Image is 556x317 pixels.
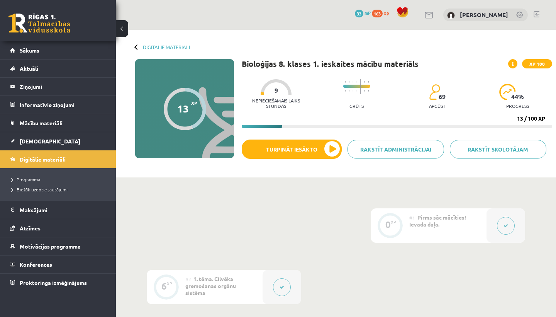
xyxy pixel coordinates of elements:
span: Motivācijas programma [20,243,81,250]
img: icon-short-line-57e1e144782c952c97e751825c79c345078a6d821885a25fce030b3d8c18986b.svg [353,90,353,92]
div: 13 [177,103,189,114]
img: icon-short-line-57e1e144782c952c97e751825c79c345078a6d821885a25fce030b3d8c18986b.svg [368,81,369,83]
img: icon-short-line-57e1e144782c952c97e751825c79c345078a6d821885a25fce030b3d8c18986b.svg [353,81,353,83]
span: Pirms sāc mācīties! Ievada daļa. [409,214,466,228]
span: 1. tēma. Cilvēka gremošanas orgānu sistēma [185,275,236,296]
img: students-c634bb4e5e11cddfef0936a35e636f08e4e9abd3cc4e673bd6f9a4125e45ecb1.svg [429,84,440,100]
img: Adriana Villa [447,12,455,19]
span: Atzīmes [20,225,41,232]
span: XP 100 [522,59,552,68]
a: Mācību materiāli [10,114,106,132]
span: 44 % [511,93,524,100]
span: mP [364,10,371,16]
div: XP [391,220,396,224]
a: Maksājumi [10,201,106,219]
span: Aktuāli [20,65,38,72]
img: icon-short-line-57e1e144782c952c97e751825c79c345078a6d821885a25fce030b3d8c18986b.svg [368,90,369,92]
span: Digitālie materiāli [20,156,66,163]
span: 163 [372,10,383,17]
a: Rīgas 1. Tālmācības vidusskola [8,14,70,33]
a: Proktoringa izmēģinājums [10,274,106,291]
div: 0 [385,221,391,228]
span: Programma [12,176,40,182]
img: icon-short-line-57e1e144782c952c97e751825c79c345078a6d821885a25fce030b3d8c18986b.svg [345,81,346,83]
legend: Informatīvie ziņojumi [20,96,106,114]
a: [PERSON_NAME] [460,11,508,19]
h1: Bioloģijas 8. klases 1. ieskaites mācību materiāls [242,59,419,68]
span: #1 [409,215,415,221]
span: [DEMOGRAPHIC_DATA] [20,138,80,145]
button: Turpināt iesākto [242,140,342,159]
p: Nepieciešamais laiks stundās [242,98,311,109]
a: Programma [12,176,108,183]
span: Konferences [20,261,52,268]
a: Rakstīt administrācijai [347,140,444,158]
a: Rakstīt skolotājam [450,140,546,158]
a: 163 xp [372,10,393,16]
a: Motivācijas programma [10,237,106,255]
p: progress [506,103,529,109]
div: 6 [161,283,167,290]
span: 33 [355,10,363,17]
a: Digitālie materiāli [10,150,106,168]
a: Atzīmes [10,219,106,237]
img: icon-short-line-57e1e144782c952c97e751825c79c345078a6d821885a25fce030b3d8c18986b.svg [364,81,365,83]
p: apgūst [429,103,446,109]
a: Biežāk uzdotie jautājumi [12,186,108,193]
a: [DEMOGRAPHIC_DATA] [10,132,106,150]
a: Digitālie materiāli [143,44,190,50]
div: XP [167,281,172,286]
img: icon-short-line-57e1e144782c952c97e751825c79c345078a6d821885a25fce030b3d8c18986b.svg [345,90,346,92]
a: Ziņojumi [10,78,106,95]
legend: Ziņojumi [20,78,106,95]
a: Aktuāli [10,60,106,77]
span: Sākums [20,47,39,54]
legend: Maksājumi [20,201,106,219]
a: Konferences [10,256,106,273]
span: Proktoringa izmēģinājums [20,279,87,286]
a: Informatīvie ziņojumi [10,96,106,114]
img: icon-long-line-d9ea69661e0d244f92f715978eff75569469978d946b2353a9bb055b3ed8787d.svg [360,79,361,94]
span: 69 [439,93,446,100]
span: #2 [185,276,191,282]
p: Grūts [349,103,364,109]
img: icon-short-line-57e1e144782c952c97e751825c79c345078a6d821885a25fce030b3d8c18986b.svg [356,81,357,83]
span: 9 [275,87,278,94]
a: Sākums [10,41,106,59]
span: Mācību materiāli [20,119,63,126]
img: icon-short-line-57e1e144782c952c97e751825c79c345078a6d821885a25fce030b3d8c18986b.svg [364,90,365,92]
span: XP [191,100,197,106]
span: Biežāk uzdotie jautājumi [12,186,68,193]
a: 33 mP [355,10,371,16]
img: icon-short-line-57e1e144782c952c97e751825c79c345078a6d821885a25fce030b3d8c18986b.svg [356,90,357,92]
img: icon-progress-161ccf0a02000e728c5f80fcf4c31c7af3da0e1684b2b1d7c360e028c24a22f1.svg [499,84,516,100]
span: xp [384,10,389,16]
